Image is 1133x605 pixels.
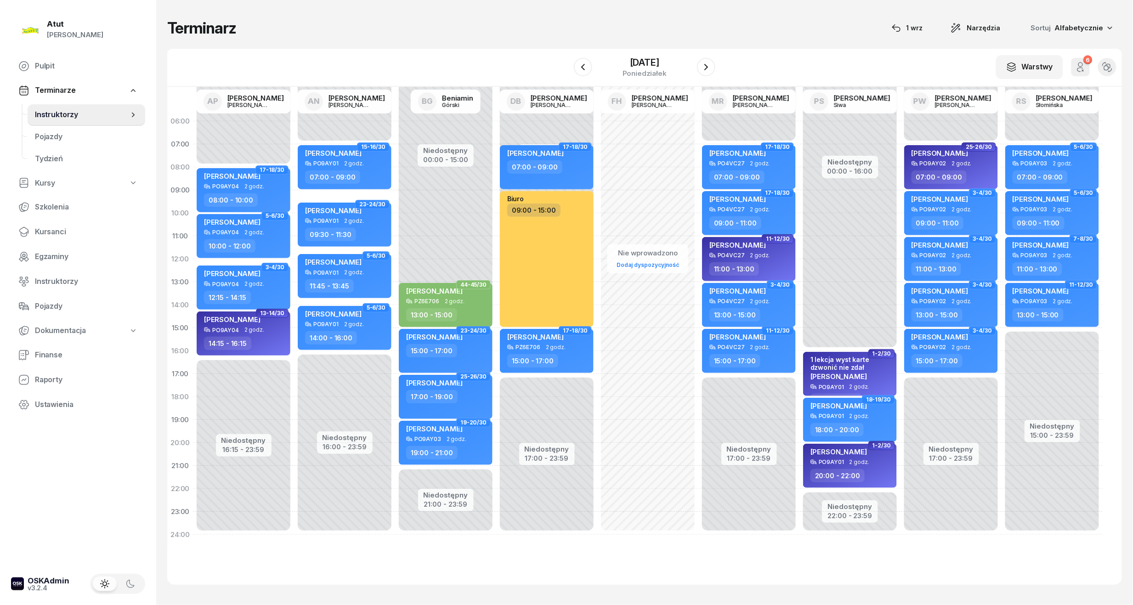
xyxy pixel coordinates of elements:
[1074,146,1093,148] span: 5-6/30
[11,577,24,590] img: logo-xs-dark@2x.png
[406,379,463,387] span: [PERSON_NAME]
[344,218,364,224] span: 2 godz.
[727,446,771,452] div: Niedostępny
[204,218,261,226] span: [PERSON_NAME]
[507,160,562,174] div: 07:00 - 09:00
[750,206,770,213] span: 2 godz.
[313,321,339,327] div: PO9AY01
[28,585,69,591] div: v3.2.4
[167,156,193,179] div: 08:00
[204,337,251,350] div: 14:15 - 16:15
[613,245,683,272] button: Nie wprowadzonoDodaj dyspozycyjność
[510,97,521,105] span: DB
[11,394,145,416] a: Ustawienia
[167,339,193,362] div: 16:00
[167,385,193,408] div: 18:00
[1030,421,1075,441] button: Niedostępny15:00 - 23:59
[952,298,972,305] span: 2 godz.
[329,102,373,108] div: [PERSON_NAME]
[765,146,790,148] span: 17-18/30
[810,469,865,482] div: 20:00 - 22:00
[167,248,193,271] div: 12:00
[11,295,145,317] a: Pojazdy
[204,193,258,207] div: 08:00 - 10:00
[35,349,138,361] span: Finanse
[912,354,963,368] div: 15:00 - 17:00
[810,372,867,381] span: [PERSON_NAME]
[305,310,362,318] span: [PERSON_NAME]
[913,97,927,105] span: PW
[359,204,385,205] span: 23-24/30
[709,170,765,184] div: 07:00 - 09:00
[167,454,193,477] div: 21:00
[819,384,844,390] div: PO9AY01
[935,95,991,102] div: [PERSON_NAME]
[718,252,745,258] div: PO4VC27
[912,170,967,184] div: 07:00 - 09:00
[323,441,367,451] div: 16:00 - 23:59
[344,321,364,328] span: 2 godz.
[167,431,193,454] div: 20:00
[850,384,869,390] span: 2 godz.
[323,432,367,452] button: Niedostępny16:00 - 23:59
[1013,170,1068,184] div: 07:00 - 09:00
[313,218,339,224] div: PO9AY01
[313,160,339,166] div: PO9AY01
[344,269,364,276] span: 2 godz.
[329,95,385,102] div: [PERSON_NAME]
[827,501,872,521] button: Niedostępny22:00 - 23:59
[442,95,473,102] div: Beniamin
[827,510,872,520] div: 22:00 - 23:59
[1055,23,1104,32] span: Alfabetycznie
[1069,284,1093,286] span: 11-12/30
[966,146,992,148] span: 25-26/30
[212,281,239,287] div: PO9AY04
[827,503,872,510] div: Niedostępny
[632,95,688,102] div: [PERSON_NAME]
[35,226,138,238] span: Kursanci
[942,19,1009,37] button: Narzędzia
[929,444,974,464] button: Niedostępny17:00 - 23:59
[406,424,463,433] span: [PERSON_NAME]
[973,330,992,332] span: 3-4/30
[1031,22,1053,34] span: Sortuj
[507,195,524,203] div: Biuro
[750,160,770,167] span: 2 godz.
[244,229,264,236] span: 2 godz.
[952,206,972,213] span: 2 godz.
[920,298,946,304] div: PO9AY02
[207,97,218,105] span: AP
[11,80,145,101] a: Terminarze
[406,333,463,341] span: [PERSON_NAME]
[305,206,362,215] span: [PERSON_NAME]
[221,437,266,444] div: Niedostępny
[810,394,862,407] div: 16:00 - 18:00
[460,330,487,332] span: 23-24/30
[892,23,923,34] div: 1 wrz
[709,308,760,322] div: 13:00 - 15:00
[447,436,466,442] span: 2 godz.
[167,408,193,431] div: 19:00
[260,312,284,314] span: 13-14/30
[442,102,473,108] div: Górski
[367,307,385,309] span: 5-6/30
[1016,97,1026,105] span: RS
[204,269,261,278] span: [PERSON_NAME]
[1021,252,1048,258] div: PO9AY03
[920,252,946,258] div: PO9AY02
[912,149,968,158] span: [PERSON_NAME]
[912,216,963,230] div: 09:00 - 11:00
[827,158,873,165] div: Niedostępny
[406,446,458,459] div: 19:00 - 21:00
[204,172,261,181] span: [PERSON_NAME]
[266,215,284,217] span: 5-6/30
[305,170,360,184] div: 07:00 - 09:00
[1053,252,1073,259] span: 2 godz.
[1036,102,1080,108] div: Słomińska
[323,434,367,441] div: Niedostępny
[1021,206,1048,212] div: PO9AY03
[1013,287,1069,295] span: [PERSON_NAME]
[1074,238,1093,240] span: 7-8/30
[167,362,193,385] div: 17:00
[1053,206,1073,213] span: 2 godz.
